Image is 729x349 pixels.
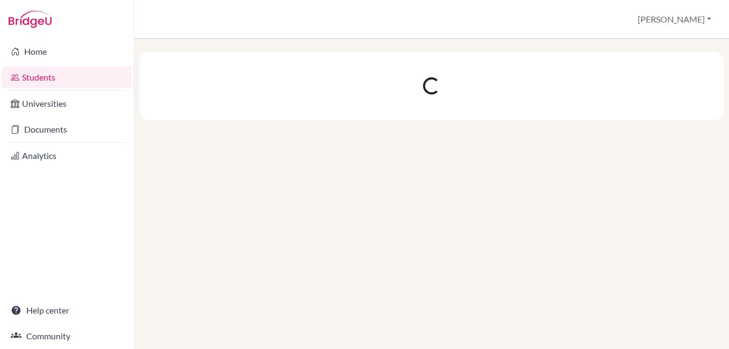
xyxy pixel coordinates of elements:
a: Universities [2,93,132,114]
a: Home [2,41,132,62]
img: Bridge-U [9,11,52,28]
a: Documents [2,119,132,140]
a: Community [2,325,132,347]
button: [PERSON_NAME] [633,9,716,30]
a: Help center [2,300,132,321]
a: Analytics [2,145,132,166]
a: Students [2,67,132,88]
